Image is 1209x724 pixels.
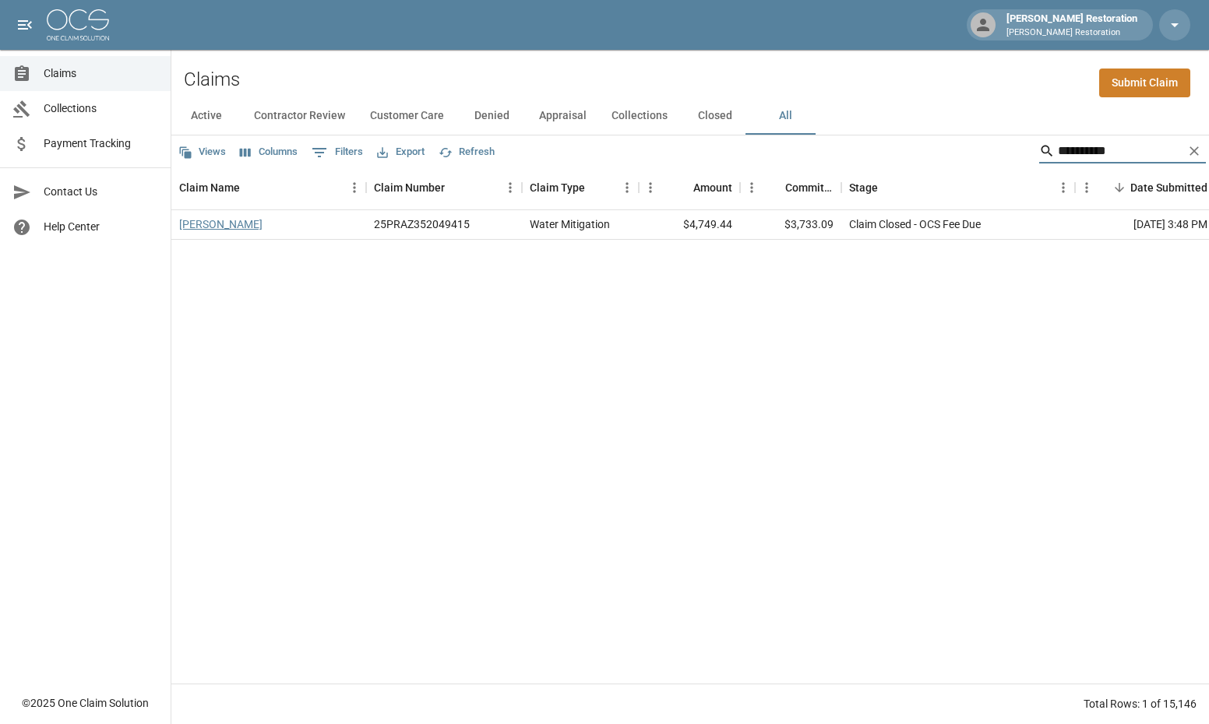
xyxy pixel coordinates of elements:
[639,176,662,199] button: Menu
[740,210,841,240] div: $3,733.09
[849,166,878,209] div: Stage
[435,140,499,164] button: Refresh
[499,176,522,199] button: Menu
[530,216,610,232] div: Water Mitigation
[1039,139,1206,167] div: Search
[530,166,585,209] div: Claim Type
[740,166,841,209] div: Committed Amount
[1183,139,1206,163] button: Clear
[841,166,1075,209] div: Stage
[1084,696,1197,712] div: Total Rows: 1 of 15,146
[44,100,158,117] span: Collections
[878,177,900,199] button: Sort
[615,176,639,199] button: Menu
[373,140,428,164] button: Export
[366,166,522,209] div: Claim Number
[44,184,158,200] span: Contact Us
[599,97,680,135] button: Collections
[693,166,732,209] div: Amount
[785,166,834,209] div: Committed Amount
[1006,26,1137,40] p: [PERSON_NAME] Restoration
[358,97,456,135] button: Customer Care
[456,97,527,135] button: Denied
[240,177,262,199] button: Sort
[9,9,41,40] button: open drawer
[308,140,367,165] button: Show filters
[44,135,158,152] span: Payment Tracking
[184,69,240,91] h2: Claims
[763,177,785,199] button: Sort
[671,177,693,199] button: Sort
[1130,166,1207,209] div: Date Submitted
[171,166,366,209] div: Claim Name
[343,176,366,199] button: Menu
[179,166,240,209] div: Claim Name
[740,176,763,199] button: Menu
[522,166,639,209] div: Claim Type
[639,210,740,240] div: $4,749.44
[171,97,1209,135] div: dynamic tabs
[44,219,158,235] span: Help Center
[179,216,263,232] a: [PERSON_NAME]
[171,97,241,135] button: Active
[527,97,599,135] button: Appraisal
[1099,69,1190,97] a: Submit Claim
[1075,176,1098,199] button: Menu
[680,97,750,135] button: Closed
[849,216,981,232] div: Claim Closed - OCS Fee Due
[639,166,740,209] div: Amount
[585,177,607,199] button: Sort
[1000,11,1144,39] div: [PERSON_NAME] Restoration
[1109,177,1130,199] button: Sort
[22,695,149,711] div: © 2025 One Claim Solution
[44,65,158,82] span: Claims
[241,97,358,135] button: Contractor Review
[174,140,230,164] button: Views
[47,9,109,40] img: ocs-logo-white-transparent.png
[750,97,820,135] button: All
[445,177,467,199] button: Sort
[374,216,470,232] div: 25PRAZ352049415
[374,166,445,209] div: Claim Number
[1052,176,1075,199] button: Menu
[236,140,301,164] button: Select columns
